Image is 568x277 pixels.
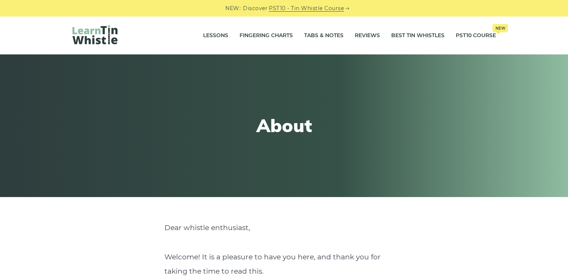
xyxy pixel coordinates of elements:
[493,24,508,32] span: New
[240,26,293,45] a: Fingering Charts
[391,26,444,45] a: Best Tin Whistles
[355,26,380,45] a: Reviews
[72,25,118,44] img: LearnTinWhistle.com
[304,26,344,45] a: Tabs & Notes
[164,221,404,235] p: Dear whistle enthusiast,
[146,115,422,137] h1: About
[456,26,496,45] a: PST10 CourseNew
[203,26,228,45] a: Lessons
